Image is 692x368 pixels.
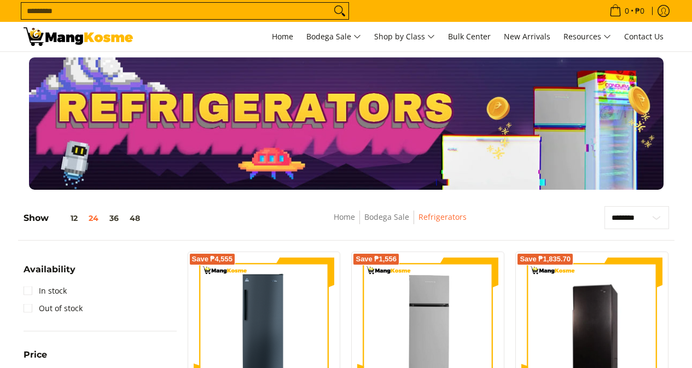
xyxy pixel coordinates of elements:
[24,27,133,46] img: Bodega Sale Refrigerator l Mang Kosme: Home Appliances Warehouse Sale
[606,5,648,17] span: •
[624,31,664,42] span: Contact Us
[24,213,146,224] h5: Show
[334,212,355,222] a: Home
[619,22,669,51] a: Contact Us
[369,22,440,51] a: Shop by Class
[24,265,75,282] summary: Open
[83,214,104,223] button: 24
[498,22,556,51] a: New Arrivals
[364,212,409,222] a: Bodega Sale
[633,7,646,15] span: ₱0
[374,30,435,44] span: Shop by Class
[24,282,67,300] a: In stock
[558,22,617,51] a: Resources
[306,30,361,44] span: Bodega Sale
[24,351,47,359] span: Price
[124,214,146,223] button: 48
[356,256,397,262] span: Save ₱1,556
[331,3,348,19] button: Search
[623,7,631,15] span: 0
[49,214,83,223] button: 12
[272,31,293,42] span: Home
[563,30,611,44] span: Resources
[301,22,367,51] a: Bodega Sale
[504,31,550,42] span: New Arrivals
[443,22,496,51] a: Bulk Center
[24,265,75,274] span: Availability
[192,256,233,262] span: Save ₱4,555
[144,22,669,51] nav: Main Menu
[520,256,571,262] span: Save ₱1,835.70
[418,212,467,222] a: Refrigerators
[24,300,83,317] a: Out of stock
[104,214,124,223] button: 36
[24,351,47,367] summary: Open
[254,211,546,235] nav: Breadcrumbs
[266,22,299,51] a: Home
[448,31,491,42] span: Bulk Center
